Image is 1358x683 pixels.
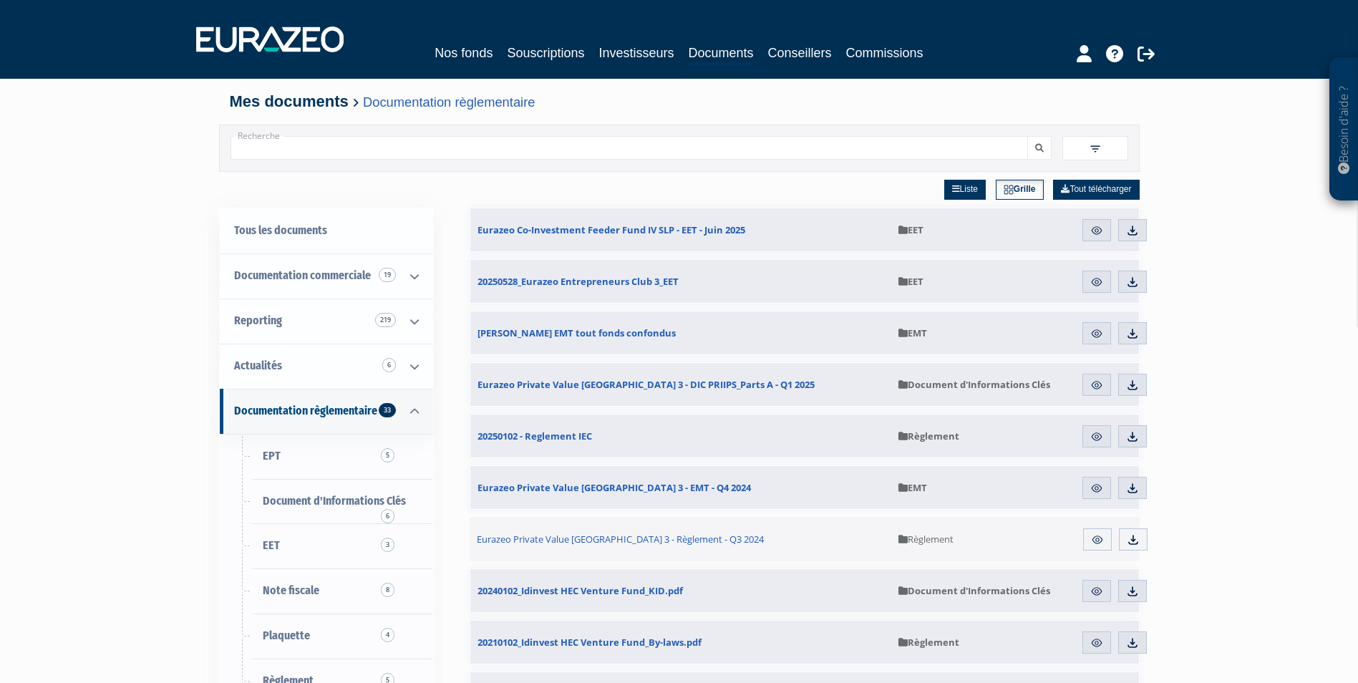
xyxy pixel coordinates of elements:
a: Note fiscale8 [220,568,433,614]
span: 3 [381,538,394,552]
img: eye.svg [1090,224,1103,237]
img: eye.svg [1091,533,1104,546]
span: Document d'Informations Clés [898,584,1050,597]
a: Documentation règlementaire [363,95,535,110]
span: Reporting [234,314,282,327]
img: download.svg [1126,636,1139,649]
a: Grille [996,180,1044,200]
span: 4 [381,628,394,642]
a: Liste [944,180,986,200]
span: EET [898,275,923,288]
span: EET [263,538,280,552]
h4: Mes documents [230,93,1129,110]
a: Eurazeo Co-Investment Feeder Fund IV SLP - EET - Juin 2025 [470,208,891,251]
a: Commissions [846,43,923,63]
a: 20250102 - Reglement IEC [470,415,891,457]
span: EPT [263,449,281,462]
span: 20250528_Eurazeo Entrepreneurs Club 3_EET [477,275,679,288]
span: Documentation commerciale [234,268,371,282]
img: download.svg [1126,482,1139,495]
img: eye.svg [1090,327,1103,340]
a: Actualités 6 [220,344,433,389]
a: Documentation commerciale 19 [220,253,433,299]
img: eye.svg [1090,276,1103,289]
span: Règlement [898,430,959,442]
img: filter.svg [1089,142,1102,155]
span: 20210102_Idinvest HEC Venture Fund_By-laws.pdf [477,636,702,649]
span: 8 [381,583,394,597]
span: EET [898,223,923,236]
span: 20240102_Idinvest HEC Venture Fund_KID.pdf [477,584,683,597]
a: Documentation règlementaire 33 [220,389,433,434]
span: 6 [381,509,394,523]
img: grid.svg [1004,185,1014,195]
img: download.svg [1126,276,1139,289]
img: download.svg [1126,430,1139,443]
img: download.svg [1126,327,1139,340]
span: Eurazeo Co-Investment Feeder Fund IV SLP - EET - Juin 2025 [477,223,745,236]
span: Note fiscale [263,583,319,597]
span: 33 [379,403,396,417]
img: eye.svg [1090,379,1103,392]
a: Document d'Informations Clés6 [220,479,433,524]
img: eye.svg [1090,430,1103,443]
img: download.svg [1127,533,1140,546]
a: EPT5 [220,434,433,479]
a: Conseillers [768,43,832,63]
img: eye.svg [1090,636,1103,649]
a: Reporting 219 [220,299,433,344]
a: 20240102_Idinvest HEC Venture Fund_KID.pdf [470,569,891,612]
span: Plaquette [263,629,310,642]
a: Tout télécharger [1053,180,1139,200]
span: Règlement [898,636,959,649]
a: Eurazeo Private Value [GEOGRAPHIC_DATA] 3 - DIC PRIIPS_Parts A - Q1 2025 [470,363,891,406]
a: EET3 [220,523,433,568]
span: EMT [898,481,927,494]
span: [PERSON_NAME] EMT tout fonds confondus [477,326,676,339]
a: [PERSON_NAME] EMT tout fonds confondus [470,311,891,354]
span: Document d'Informations Clés [898,378,1050,391]
img: eye.svg [1090,482,1103,495]
a: Souscriptions [507,43,584,63]
p: Besoin d'aide ? [1336,65,1352,194]
span: EMT [898,326,927,339]
a: 20210102_Idinvest HEC Venture Fund_By-laws.pdf [470,621,891,664]
img: eye.svg [1090,585,1103,598]
a: Documents [689,43,754,65]
span: 5 [381,448,394,462]
img: 1732889491-logotype_eurazeo_blanc_rvb.png [196,26,344,52]
a: 20250528_Eurazeo Entrepreneurs Club 3_EET [470,260,891,303]
span: Actualités [234,359,282,372]
span: Règlement [898,533,954,546]
a: Eurazeo Private Value [GEOGRAPHIC_DATA] 3 - EMT - Q4 2024 [470,466,891,509]
a: Eurazeo Private Value [GEOGRAPHIC_DATA] 3 - Règlement - Q3 2024 [470,517,892,561]
span: 6 [382,358,396,372]
span: Eurazeo Private Value [GEOGRAPHIC_DATA] 3 - EMT - Q4 2024 [477,481,751,494]
a: Tous les documents [220,208,433,253]
img: download.svg [1126,224,1139,237]
input: Recherche [231,136,1028,160]
a: Nos fonds [435,43,493,63]
a: Investisseurs [598,43,674,63]
a: Plaquette4 [220,614,433,659]
span: Document d'Informations Clés [263,494,406,508]
img: download.svg [1126,379,1139,392]
span: Documentation règlementaire [234,404,377,417]
span: 19 [379,268,396,282]
img: download.svg [1126,585,1139,598]
span: 20250102 - Reglement IEC [477,430,592,442]
span: Eurazeo Private Value [GEOGRAPHIC_DATA] 3 - Règlement - Q3 2024 [477,533,764,546]
span: Eurazeo Private Value [GEOGRAPHIC_DATA] 3 - DIC PRIIPS_Parts A - Q1 2025 [477,378,815,391]
span: 219 [375,313,396,327]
